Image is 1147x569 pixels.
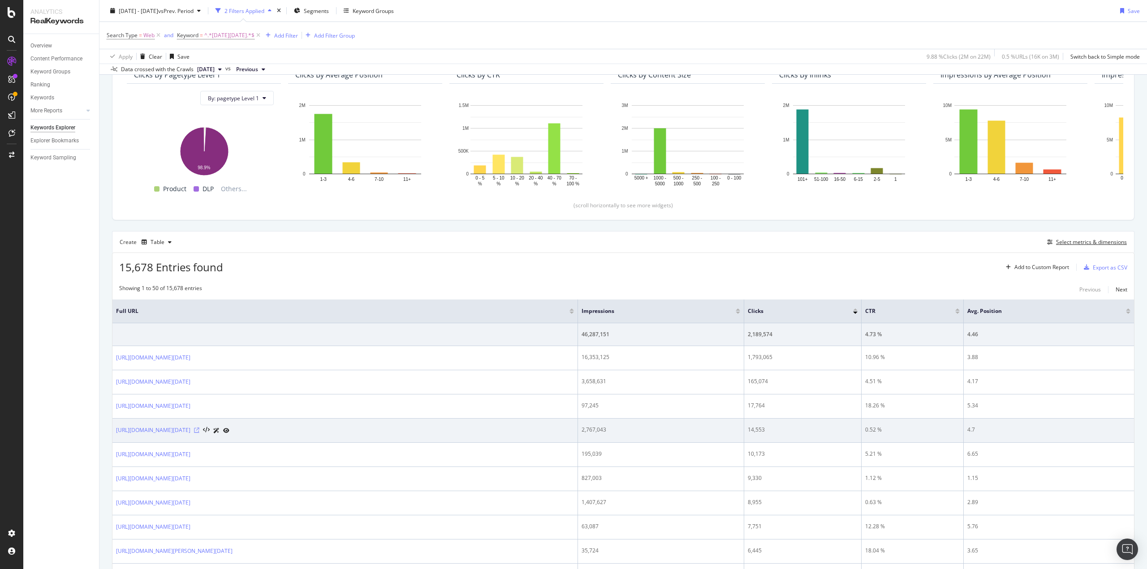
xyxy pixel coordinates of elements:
[304,7,329,14] span: Segments
[943,103,952,108] text: 10M
[138,235,175,249] button: Table
[303,171,306,176] text: 0
[582,402,740,410] div: 97,245
[625,171,628,176] text: 0
[212,4,275,18] button: 2 Filters Applied
[177,31,198,39] span: Keyword
[134,122,274,176] div: A chart.
[582,353,740,361] div: 16,353,125
[198,165,210,170] text: 98.9%
[967,547,1130,555] div: 3.65
[496,181,500,186] text: %
[582,426,740,434] div: 2,767,043
[865,402,960,410] div: 18.26 %
[30,67,93,77] a: Keyword Groups
[967,498,1130,506] div: 2.89
[622,126,628,131] text: 2M
[194,428,199,433] a: Visit Online Page
[120,235,175,249] div: Create
[177,52,190,60] div: Save
[149,52,162,60] div: Clear
[457,101,596,187] div: A chart.
[30,106,84,116] a: More Reports
[748,522,858,530] div: 7,751
[1002,260,1069,274] button: Add to Custom Report
[119,260,223,274] span: 15,678 Entries found
[834,177,845,182] text: 16-50
[748,426,858,434] div: 14,553
[478,181,482,186] text: %
[622,103,628,108] text: 3M
[30,153,93,163] a: Keyword Sampling
[965,177,972,182] text: 1-3
[353,7,394,14] div: Keyword Groups
[582,474,740,482] div: 827,003
[582,547,740,555] div: 35,724
[1121,175,1130,180] text: 0 - 5
[748,307,840,315] span: Clicks
[582,498,740,506] div: 1,407,627
[466,171,469,176] text: 0
[634,175,648,180] text: 5000 +
[967,474,1130,482] div: 1.15
[1093,264,1127,271] div: Export as CSV
[548,175,562,180] text: 40 - 70
[375,177,384,182] text: 7-10
[967,353,1130,361] div: 3.88
[1128,7,1140,14] div: Save
[569,175,577,180] text: 70 -
[121,65,194,73] div: Data crossed with the Crawls
[119,7,158,14] span: [DATE] - [DATE]
[1067,49,1140,64] button: Switch back to Simple mode
[236,65,258,73] span: Previous
[107,49,133,64] button: Apply
[30,93,93,103] a: Keywords
[693,181,701,186] text: 500
[783,137,789,142] text: 1M
[459,103,469,108] text: 1.5M
[748,402,858,410] div: 17,764
[945,137,952,142] text: 5M
[673,181,684,186] text: 1000
[865,353,960,361] div: 10.96 %
[475,175,484,180] text: 0 - 5
[993,177,1000,182] text: 4-6
[203,184,214,194] span: DLP
[967,426,1130,434] div: 4.7
[622,149,628,154] text: 1M
[1117,4,1140,18] button: Save
[967,377,1130,385] div: 4.17
[814,177,828,182] text: 51-100
[200,91,274,105] button: By: pagetype Level 1
[779,101,919,187] svg: A chart.
[874,177,880,182] text: 2-5
[940,101,1080,187] svg: A chart.
[967,402,1130,410] div: 5.34
[116,426,190,435] a: [URL][DOMAIN_NAME][DATE]
[151,240,164,245] div: Table
[116,402,190,411] a: [URL][DOMAIN_NAME][DATE]
[1079,286,1101,293] div: Previous
[748,474,858,482] div: 9,330
[654,175,666,180] text: 1000 -
[314,31,355,39] div: Add Filter Group
[582,330,740,338] div: 46,287,151
[275,6,283,15] div: times
[116,307,556,315] span: Full URL
[30,41,93,51] a: Overview
[515,181,519,186] text: %
[197,65,215,73] span: 2024 Nov. 24th
[123,201,1123,209] div: (scroll horizontally to see more widgets)
[618,101,758,187] svg: A chart.
[223,426,229,435] a: URL Inspection
[203,427,210,433] button: View HTML Source
[1080,260,1127,274] button: Export as CSV
[655,181,665,186] text: 5000
[233,64,269,75] button: Previous
[1014,265,1069,270] div: Add to Custom Report
[164,31,173,39] button: and
[865,307,942,315] span: CTR
[30,54,93,64] a: Content Performance
[865,450,960,458] div: 5.21 %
